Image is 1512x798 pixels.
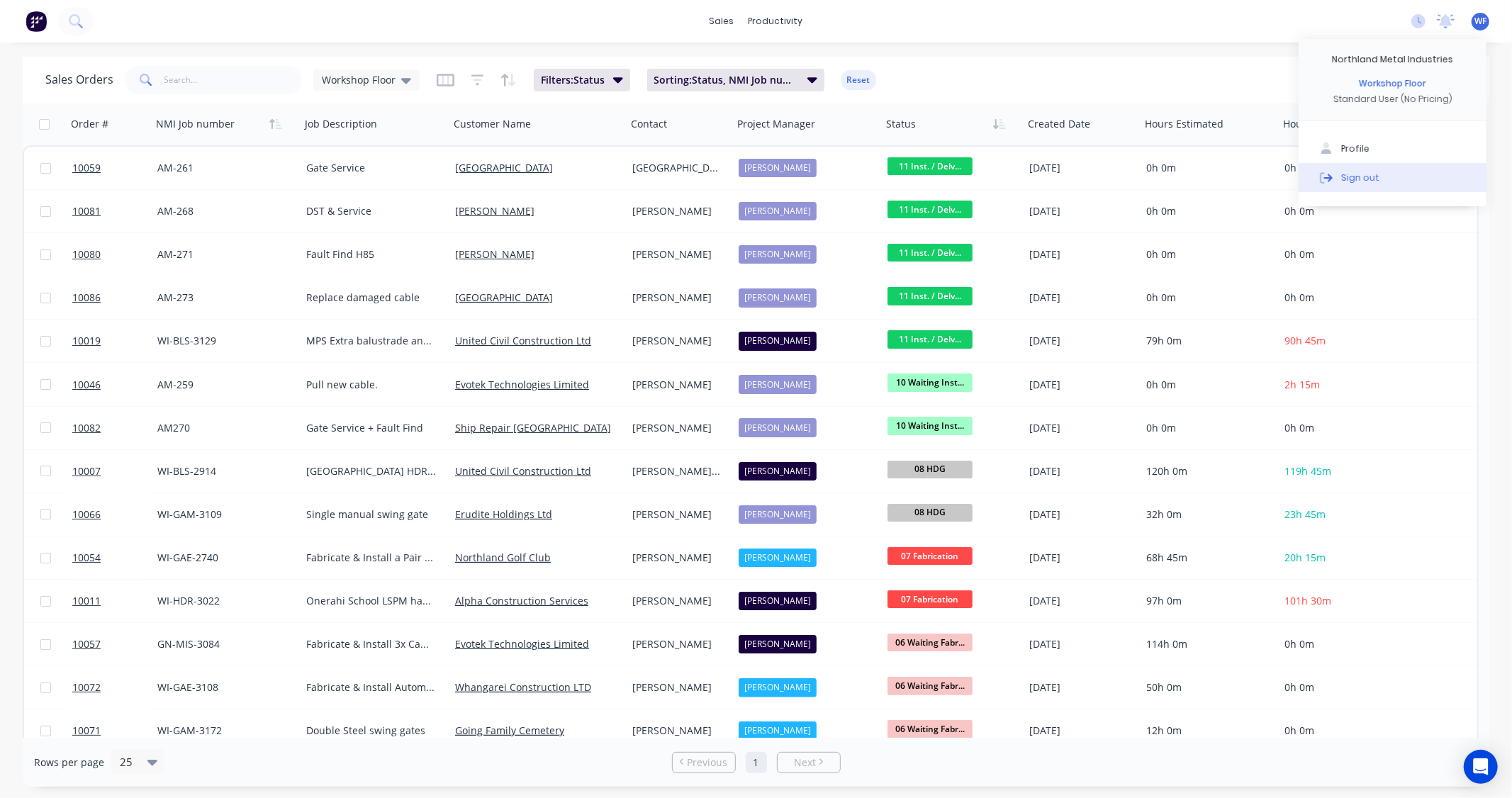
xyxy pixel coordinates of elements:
[306,724,437,738] div: Double Steel swing gates
[887,330,973,348] span: 11 Inst. / Delv...
[1146,551,1267,565] div: 68h 45m
[157,680,288,695] div: WI-GAE-3108
[157,724,288,738] div: WI-GAM-3172
[455,464,591,478] a: United Civil Construction Ltd
[1146,334,1267,348] div: 79h 0m
[72,680,101,695] span: 10072
[1145,117,1223,131] div: Hours Estimated
[1029,204,1135,218] div: [DATE]
[631,117,667,131] div: Contact
[632,551,722,565] div: [PERSON_NAME]
[1283,117,1350,131] div: Hours Worked
[306,291,437,305] div: Replace damaged cable
[1474,15,1486,28] span: WF
[1146,421,1267,435] div: 0h 0m
[306,637,437,651] div: Fabricate & Install 3x Camera poles
[1146,724,1267,738] div: 12h 0m
[72,637,101,651] span: 10057
[739,592,817,610] div: [PERSON_NAME]
[1284,507,1326,521] span: 23h 45m
[1146,291,1267,305] div: 0h 0m
[739,678,817,697] div: [PERSON_NAME]
[1146,637,1267,651] div: 114h 0m
[72,551,101,565] span: 10054
[157,421,288,435] div: AM270
[306,334,437,348] div: MPS Extra balustrade and gates
[534,69,630,91] button: Filters:Status
[72,450,157,493] a: 10007
[72,204,101,218] span: 10081
[455,334,591,347] a: United Civil Construction Ltd
[72,580,157,622] a: 10011
[673,755,735,770] a: Previous page
[746,752,767,773] a: Page 1 is your current page
[455,680,591,694] a: Whangarei Construction LTD
[1284,421,1314,434] span: 0h 0m
[887,287,973,305] span: 11 Inst. / Delv...
[647,69,824,91] button: Sorting:Status, NMI Job number
[632,204,722,218] div: [PERSON_NAME]
[1284,378,1320,391] span: 2h 15m
[632,637,722,651] div: [PERSON_NAME]
[156,117,235,131] div: NMI Job number
[739,418,817,437] div: [PERSON_NAME]
[794,755,816,770] span: Next
[632,378,722,392] div: [PERSON_NAME]
[157,594,288,608] div: WI-HDR-3022
[1146,204,1267,218] div: 0h 0m
[887,504,973,522] span: 08 HDG
[72,493,157,536] a: 10066
[887,157,973,175] span: 11 Inst. / Delv...
[72,291,101,305] span: 10086
[632,680,722,695] div: [PERSON_NAME]
[887,373,973,391] span: 10 Waiting Inst...
[455,637,589,651] a: Evotek Technologies Limited
[1029,247,1135,262] div: [DATE]
[1029,551,1135,565] div: [DATE]
[632,421,722,435] div: [PERSON_NAME]
[72,464,101,478] span: 10007
[887,677,973,695] span: 06 Waiting Fabr...
[157,378,288,392] div: AM-259
[1029,637,1135,651] div: [DATE]
[1284,637,1314,651] span: 0h 0m
[72,407,157,449] a: 10082
[72,364,157,406] a: 10046
[455,551,551,564] a: Northland Golf Club
[1029,724,1135,738] div: [DATE]
[1146,680,1267,695] div: 50h 0m
[887,590,973,608] span: 07 Fabrication
[778,755,840,770] a: Next page
[739,375,817,393] div: [PERSON_NAME]
[632,464,722,478] div: [PERSON_NAME] van der [PERSON_NAME]
[739,202,817,220] div: [PERSON_NAME]
[1029,507,1135,522] div: [DATE]
[739,245,817,264] div: [PERSON_NAME]
[72,247,101,262] span: 10080
[72,623,157,665] a: 10057
[1332,53,1453,66] div: Northland Metal Industries
[157,507,288,522] div: WI-GAM-3109
[1146,161,1267,175] div: 0h 0m
[1029,291,1135,305] div: [DATE]
[632,291,722,305] div: [PERSON_NAME]
[1146,464,1267,478] div: 120h 0m
[1029,594,1135,608] div: [DATE]
[702,11,741,32] div: sales
[887,461,973,478] span: 08 HDG
[739,332,817,350] div: [PERSON_NAME]
[1029,161,1135,175] div: [DATE]
[1333,93,1452,106] div: Standard User (No Pricing)
[1029,464,1135,478] div: [DATE]
[72,190,157,232] a: 10081
[322,72,396,87] span: Workshop Floor
[455,378,589,391] a: Evotek Technologies Limited
[1284,724,1314,737] span: 0h 0m
[157,464,288,478] div: WI-BLS-2914
[887,201,973,218] span: 11 Inst. / Delv...
[72,709,157,752] a: 10071
[1284,680,1314,694] span: 0h 0m
[71,117,108,131] div: Order #
[841,70,876,90] button: Reset
[306,507,437,522] div: Single manual swing gate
